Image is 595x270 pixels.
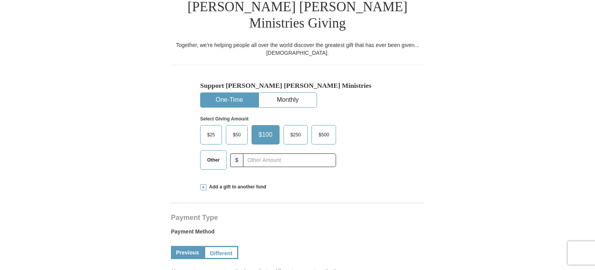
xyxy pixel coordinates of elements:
[171,214,424,221] h4: Payment Type
[206,184,266,190] span: Add a gift to another fund
[171,41,424,57] div: Together, we're helping people all over the world discover the greatest gift that has ever been g...
[171,246,204,259] a: Previous
[200,116,248,122] strong: Select Giving Amount
[243,153,336,167] input: Other Amount
[201,93,258,107] button: One-Time
[171,228,424,239] label: Payment Method
[287,129,305,141] span: $250
[203,129,219,141] span: $25
[230,153,243,167] span: $
[259,93,317,107] button: Monthly
[204,246,238,259] a: Different
[203,154,224,166] span: Other
[229,129,245,141] span: $50
[315,129,333,141] span: $500
[200,82,395,90] h5: Support [PERSON_NAME] [PERSON_NAME] Ministries
[255,129,276,141] span: $100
